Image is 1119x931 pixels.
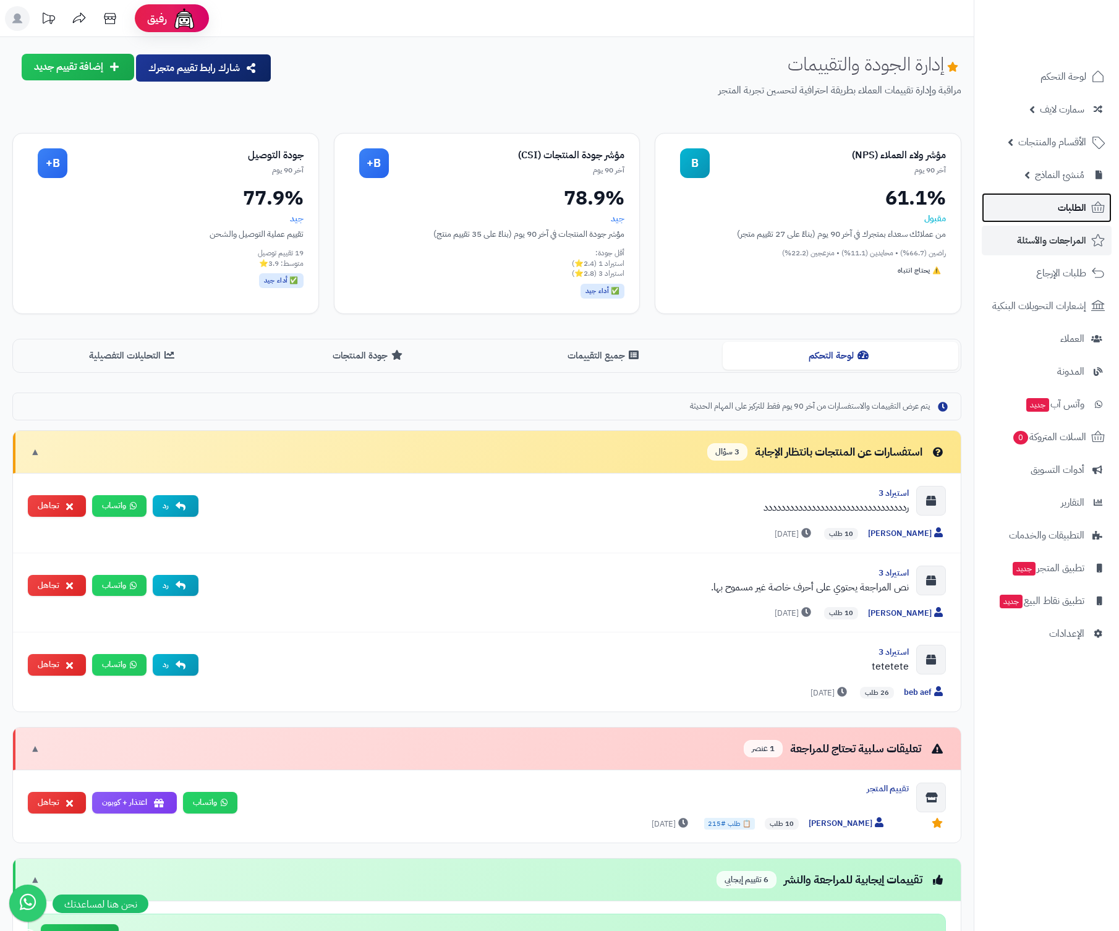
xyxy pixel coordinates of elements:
button: اعتذار + كوبون [92,792,177,814]
a: المدونة [982,357,1112,386]
span: إشعارات التحويلات البنكية [992,297,1086,315]
div: مؤشر جودة المنتجات في آخر 90 يوم (بناءً على 35 تقييم منتج) [349,227,625,240]
span: beb aef [904,686,946,699]
span: الإعدادات [1049,625,1084,642]
span: المراجعات والأسئلة [1017,232,1086,249]
div: مؤشر جودة المنتجات (CSI) [389,148,625,163]
span: جديد [1013,562,1036,576]
a: واتساب [183,792,237,814]
div: ⚠️ يحتاج انتباه [893,263,946,278]
div: أقل جودة: استيراد 1 (2.4⭐) استيراد 3 (2.8⭐) [349,248,625,279]
a: التقارير [982,488,1112,517]
span: ▼ [30,742,40,756]
button: تجاهل [28,495,86,517]
a: تطبيق نقاط البيعجديد [982,586,1112,616]
a: وآتس آبجديد [982,389,1112,419]
span: [DATE] [775,528,814,540]
a: العملاء [982,324,1112,354]
span: وآتس آب [1025,396,1084,413]
a: تحديثات المنصة [33,6,64,34]
span: يتم عرض التقييمات والاستفسارات من آخر 90 يوم فقط للتركيز على المهام الحديثة [690,401,930,412]
a: استيراد 3 [879,487,909,500]
div: تعليقات سلبية تحتاج للمراجعة [744,740,946,758]
div: رددددددددددددددددددددددددددددددددد [208,500,909,515]
div: نص المراجعة يحتوي على أحرف خاصة غير مسموح بها. [208,580,909,595]
span: التطبيقات والخدمات [1009,527,1084,544]
span: ▼ [30,445,40,459]
div: جودة التوصيل [67,148,304,163]
div: من عملائك سعداء بمتجرك في آخر 90 يوم (بناءً على 27 تقييم متجر) [670,227,946,240]
div: جيد [349,213,625,225]
span: التقارير [1061,494,1084,511]
div: آخر 90 يوم [710,165,946,176]
button: لوحة التحكم [723,342,958,370]
button: رد [153,495,198,517]
div: B [680,148,710,178]
span: 10 طلب [765,818,799,830]
div: مؤشر ولاء العملاء (NPS) [710,148,946,163]
div: آخر 90 يوم [389,165,625,176]
span: [PERSON_NAME] [809,817,887,830]
a: استيراد 3 [879,645,909,658]
button: تجاهل [28,575,86,597]
p: مراقبة وإدارة تقييمات العملاء بطريقة احترافية لتحسين تجربة المتجر [282,83,961,98]
a: واتساب [92,495,147,517]
span: تطبيق نقاط البيع [998,592,1084,610]
a: السلات المتروكة0 [982,422,1112,452]
span: 1 عنصر [744,740,783,758]
a: تطبيق المتجرجديد [982,553,1112,583]
a: المراجعات والأسئلة [982,226,1112,255]
a: التطبيقات والخدمات [982,521,1112,550]
div: استفسارات عن المنتجات بانتظار الإجابة [707,443,946,461]
span: المدونة [1057,363,1084,380]
span: [PERSON_NAME] [868,607,946,620]
div: 19 تقييم توصيل متوسط: 3.9⭐ [28,248,304,269]
span: الأقسام والمنتجات [1018,134,1086,151]
button: رد [153,654,198,676]
span: [DATE] [811,687,850,699]
a: واتساب [92,575,147,597]
span: [DATE] [775,607,814,619]
span: العملاء [1060,330,1084,347]
span: تطبيق المتجر [1011,559,1084,577]
h1: إدارة الجودة والتقييمات [788,54,961,74]
span: لوحة التحكم [1040,68,1086,85]
div: ✅ أداء جيد [581,284,625,299]
span: أدوات التسويق [1031,461,1084,478]
span: 10 طلب [824,607,858,619]
div: 61.1% [670,188,946,208]
div: B+ [359,148,389,178]
button: التحليلات التفصيلية [15,342,251,370]
button: تجاهل [28,654,86,676]
button: شارك رابط تقييم متجرك [136,54,271,82]
div: 78.9% [349,188,625,208]
span: الطلبات [1058,199,1086,216]
div: B+ [38,148,67,178]
div: tetetete [208,659,909,674]
a: الطلبات [982,193,1112,223]
span: 3 سؤال [707,443,747,461]
span: جديد [1026,398,1049,412]
div: تقييم المتجر [247,783,909,795]
div: تقييم عملية التوصيل والشحن [28,227,304,240]
div: جيد [28,213,304,225]
span: 10 طلب [824,528,858,540]
span: سمارت لايف [1040,101,1084,118]
span: [PERSON_NAME] [868,527,946,540]
a: إشعارات التحويلات البنكية [982,291,1112,321]
span: [DATE] [652,818,691,830]
span: 26 طلب [860,687,894,699]
div: ✅ أداء جيد [259,273,304,288]
div: تقييمات إيجابية للمراجعة والنشر [717,871,946,889]
button: جميع التقييمات [487,342,723,370]
span: السلات المتروكة [1012,428,1086,446]
span: رفيق [147,11,167,26]
button: إضافة تقييم جديد [22,54,134,80]
span: مُنشئ النماذج [1035,166,1084,184]
div: 77.9% [28,188,304,208]
span: ▼ [30,873,40,887]
span: 6 تقييم إيجابي [717,871,776,889]
button: رد [153,575,198,597]
span: 📋 طلب #215 [704,818,755,830]
a: طلبات الإرجاع [982,258,1112,288]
